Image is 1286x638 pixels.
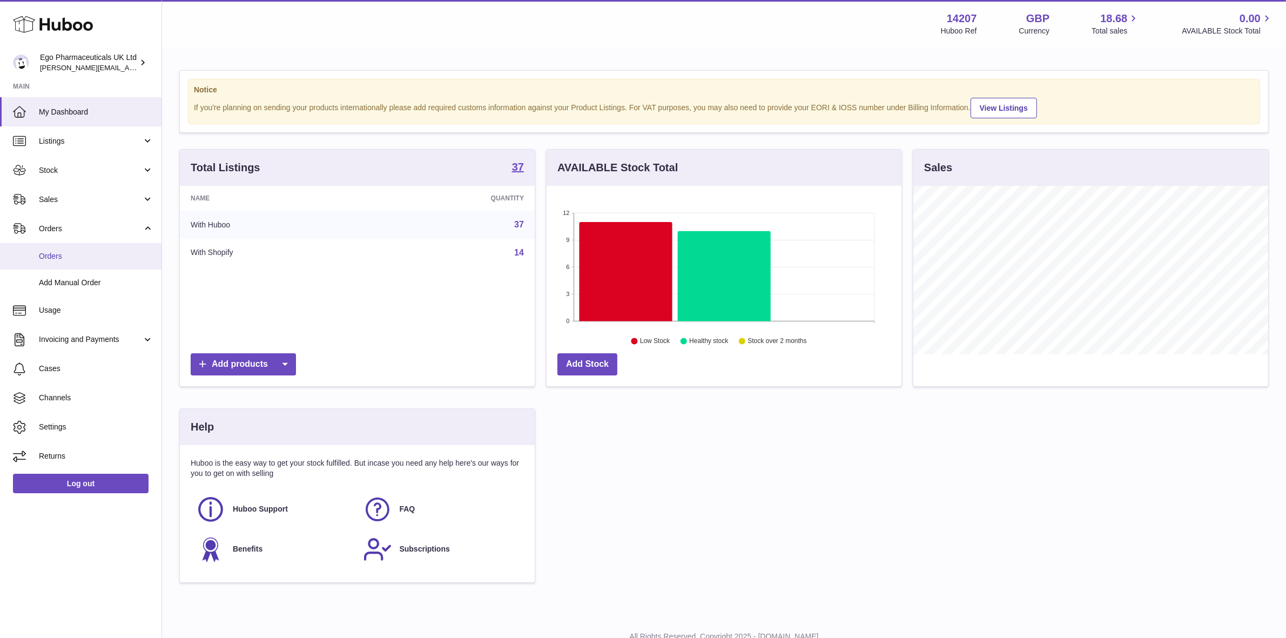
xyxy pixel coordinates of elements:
text: 3 [566,291,569,297]
img: jane.bates@egopharm.com [13,55,29,71]
span: Orders [39,251,153,261]
text: 0 [566,318,569,324]
strong: 14207 [947,11,977,26]
td: With Huboo [180,211,371,239]
text: 12 [563,210,569,216]
span: Total sales [1092,26,1140,36]
span: 18.68 [1100,11,1127,26]
div: Currency [1019,26,1050,36]
span: Usage [39,305,153,315]
h3: AVAILABLE Stock Total [557,160,678,175]
h3: Total Listings [191,160,260,175]
span: Invoicing and Payments [39,334,142,345]
span: AVAILABLE Stock Total [1182,26,1273,36]
a: Benefits [196,535,352,564]
text: 9 [566,237,569,243]
a: FAQ [363,495,519,524]
span: Returns [39,451,153,461]
text: Healthy stock [689,338,729,345]
span: Listings [39,136,142,146]
a: Subscriptions [363,535,519,564]
a: 0.00 AVAILABLE Stock Total [1182,11,1273,36]
a: 18.68 Total sales [1092,11,1140,36]
span: Subscriptions [400,544,450,554]
a: Add Stock [557,353,617,375]
span: [PERSON_NAME][EMAIL_ADDRESS][PERSON_NAME][DOMAIN_NAME] [40,63,274,72]
p: Huboo is the easy way to get your stock fulfilled. But incase you need any help here's our ways f... [191,458,524,479]
span: Channels [39,393,153,403]
a: 14 [514,248,524,257]
td: With Shopify [180,239,371,267]
a: Log out [13,474,149,493]
strong: GBP [1026,11,1049,26]
a: View Listings [971,98,1037,118]
text: 6 [566,264,569,270]
span: 0.00 [1240,11,1261,26]
span: My Dashboard [39,107,153,117]
div: Huboo Ref [941,26,977,36]
strong: 37 [512,162,524,172]
strong: Notice [194,85,1254,95]
a: Huboo Support [196,495,352,524]
text: Stock over 2 months [748,338,806,345]
span: Cases [39,364,153,374]
div: If you're planning on sending your products internationally please add required customs informati... [194,96,1254,118]
h3: Sales [924,160,952,175]
a: Add products [191,353,296,375]
th: Name [180,186,371,211]
span: Settings [39,422,153,432]
span: FAQ [400,504,415,514]
text: Low Stock [640,338,670,345]
div: Ego Pharmaceuticals UK Ltd [40,52,137,73]
a: 37 [514,220,524,229]
a: 37 [512,162,524,174]
span: Benefits [233,544,262,554]
span: Sales [39,194,142,205]
span: Stock [39,165,142,176]
th: Quantity [371,186,535,211]
span: Orders [39,224,142,234]
h3: Help [191,420,214,434]
span: Huboo Support [233,504,288,514]
span: Add Manual Order [39,278,153,288]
